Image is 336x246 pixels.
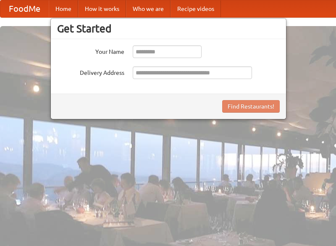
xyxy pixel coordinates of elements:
a: Who we are [126,0,171,17]
a: FoodMe [0,0,49,17]
button: Find Restaurants! [222,100,280,113]
a: Recipe videos [171,0,221,17]
a: Home [49,0,78,17]
a: How it works [78,0,126,17]
label: Delivery Address [57,66,124,77]
h3: Get Started [57,22,280,35]
label: Your Name [57,45,124,56]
